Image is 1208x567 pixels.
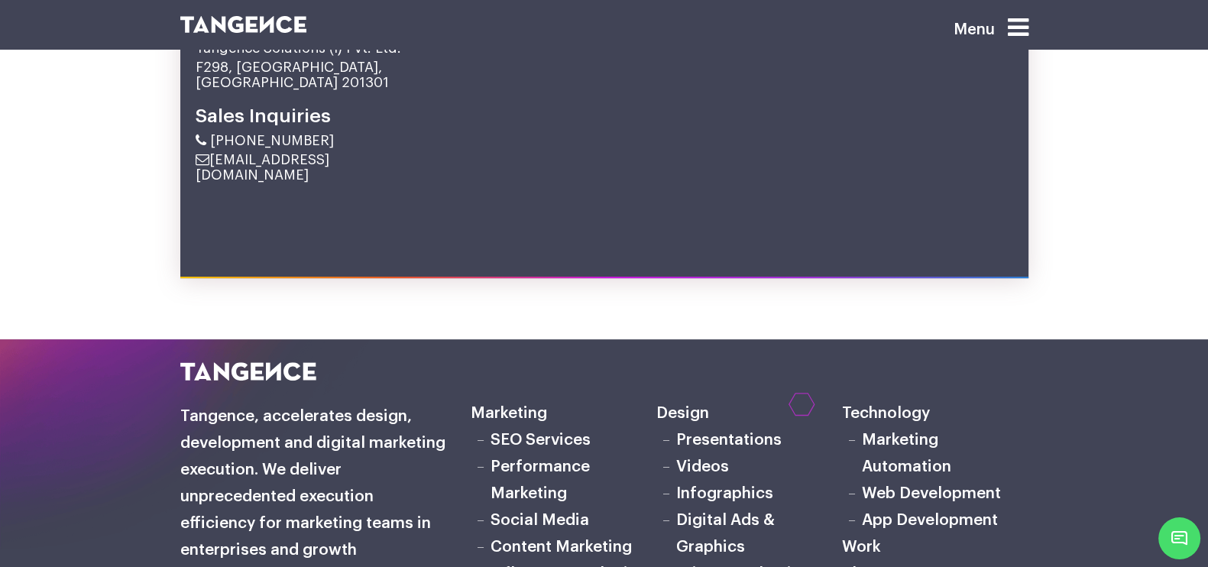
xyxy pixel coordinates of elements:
h6: Design [656,400,842,427]
a: Marketing Automation [862,432,951,475]
a: [EMAIL_ADDRESS][DOMAIN_NAME] [196,152,432,183]
a: Content Marketing [491,539,632,555]
span: [PHONE_NUMBER] [210,134,334,147]
a: App Development [862,512,998,528]
h6: Technology [842,400,1028,427]
a: SEO Services [491,432,591,448]
h4: Sales Inquiries [196,105,432,127]
span: Chat Widget [1158,517,1200,559]
a: Digital Ads & Graphics [676,512,775,555]
h6: Marketing [471,400,656,427]
address: F298, [GEOGRAPHIC_DATA], [GEOGRAPHIC_DATA] 201301 [196,60,432,90]
a: Infographics [676,485,773,501]
a: Videos [676,458,729,475]
img: logo SVG [180,16,307,33]
a: Social Media [491,512,589,528]
a: Performance Marketing [491,458,590,501]
a: Work [842,539,881,555]
a: Presentations [676,432,782,448]
a: Web Development [862,485,1001,501]
a: [PHONE_NUMBER] [196,133,432,148]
